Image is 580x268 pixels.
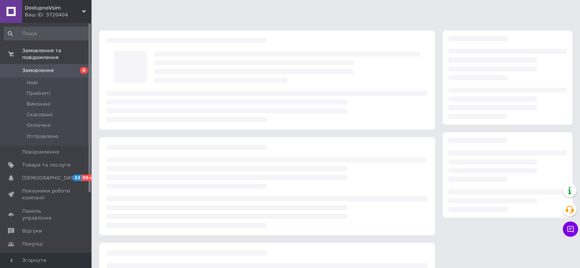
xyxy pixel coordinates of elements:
span: 33 [72,175,81,181]
div: Ваш ID: 3720404 [25,11,92,18]
span: Покупці [22,241,43,247]
span: 6 [80,67,88,74]
span: Виконані [27,101,50,108]
span: Замовлення та повідомлення [22,47,92,61]
span: Товари та послуги [22,162,71,169]
span: 99+ [81,175,94,181]
span: Показники роботи компанії [22,188,71,201]
span: DostupnoVsim [25,5,82,11]
button: Чат з покупцем [563,221,578,237]
input: Пошук [4,27,90,40]
span: Оплачені [27,122,51,129]
span: Прийняті [27,90,50,97]
span: Отправлено [27,133,58,140]
span: [DEMOGRAPHIC_DATA] [22,175,79,181]
span: Відгуки [22,228,42,234]
span: Панель управління [22,208,71,221]
span: Скасовані [27,111,53,118]
span: Нові [27,79,38,86]
span: Повідомлення [22,149,59,156]
span: Замовлення [22,67,54,74]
